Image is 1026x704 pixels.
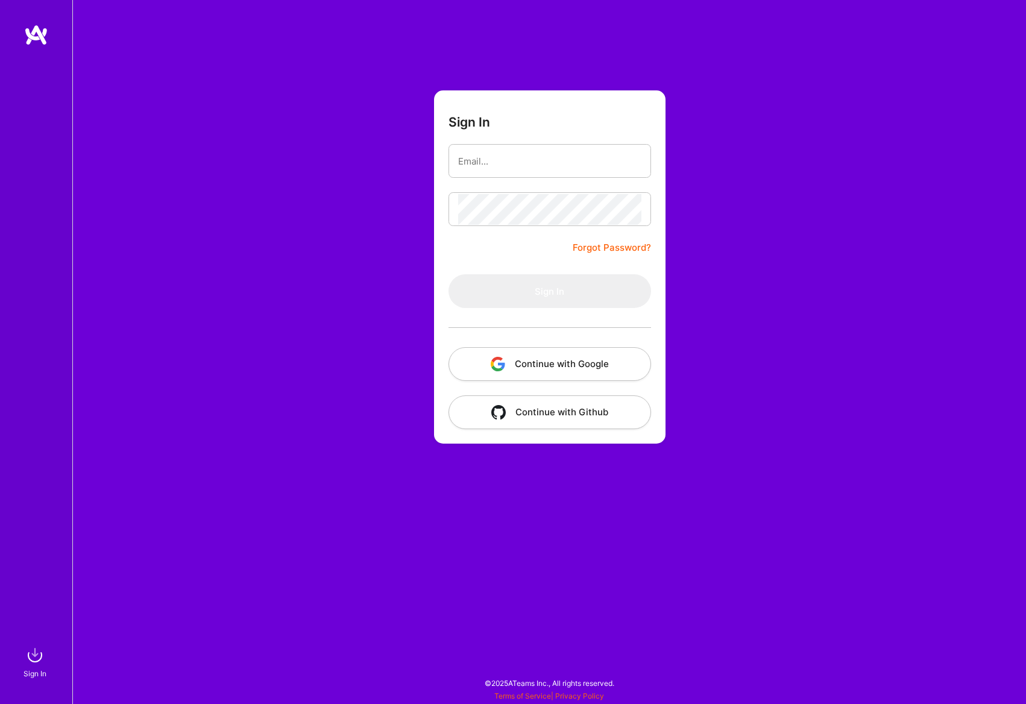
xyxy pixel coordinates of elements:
div: Sign In [24,667,46,680]
img: icon [491,405,506,420]
button: Continue with Google [448,347,651,381]
img: logo [24,24,48,46]
a: Privacy Policy [555,691,604,700]
button: Continue with Github [448,395,651,429]
button: Sign In [448,274,651,308]
h3: Sign In [448,115,490,130]
img: sign in [23,643,47,667]
a: Terms of Service [494,691,551,700]
div: © 2025 ATeams Inc., All rights reserved. [72,668,1026,698]
input: Email... [458,146,641,177]
img: icon [491,357,505,371]
a: Forgot Password? [573,240,651,255]
a: sign inSign In [25,643,47,680]
span: | [494,691,604,700]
